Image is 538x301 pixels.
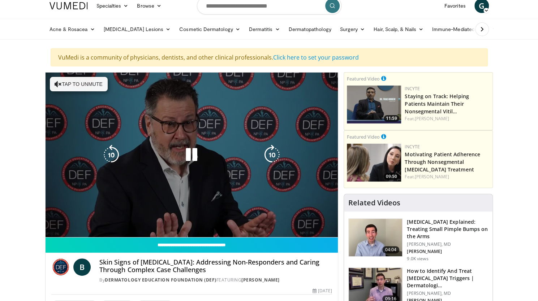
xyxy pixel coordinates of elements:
[73,258,91,276] a: B
[347,134,380,140] small: Featured Video
[405,115,490,122] div: Feat.
[407,241,488,247] p: [PERSON_NAME], MD
[50,77,108,91] button: Tap to unmute
[347,144,401,182] img: 39505ded-af48-40a4-bb84-dee7792dcfd5.png.150x105_q85_crop-smart_upscale.jpg
[382,246,400,253] span: 04:04
[407,249,488,254] p: [PERSON_NAME]
[405,86,420,92] a: Incyte
[347,144,401,182] a: 09:50
[245,22,284,36] a: Dermatitis
[384,115,399,122] span: 11:59
[415,115,449,122] a: [PERSON_NAME]
[347,86,401,123] a: 11:59
[349,219,402,256] img: 1d4d73ea-f99b-4180-a96c-e4046fa36d14.150x105_q85_crop-smart_upscale.jpg
[50,2,88,9] img: VuMedi Logo
[405,174,490,180] div: Feat.
[336,22,370,36] a: Surgery
[405,93,469,115] a: Staying on Track: Helping Patients Maintain Their Nonsegmental Vitil…
[348,199,400,207] h4: Related Videos
[284,22,335,36] a: Dermatopathology
[46,73,338,237] video-js: Video Player
[99,258,332,274] h4: Skin Signs of [MEDICAL_DATA]: Addressing Non-Responders and Caring Through Complex Case Challenges
[405,151,480,173] a: Motivating Patient Adherence Through Nonsegmental [MEDICAL_DATA] Treatment
[407,218,488,240] h3: [MEDICAL_DATA] Explained: Treating Small Pimple Bumps on the Arms
[51,48,488,66] div: VuMedi is a community of physicians, dentists, and other clinical professionals.
[428,22,486,36] a: Immune-Mediated
[45,22,99,36] a: Acne & Rosacea
[369,22,427,36] a: Hair, Scalp, & Nails
[407,291,488,296] p: [PERSON_NAME], MD
[407,267,488,289] h3: How to Identify And Treat [MEDICAL_DATA] Triggers | Dermatologi…
[415,174,449,180] a: [PERSON_NAME]
[405,144,420,150] a: Incyte
[273,53,359,61] a: Click here to set your password
[105,277,216,283] a: Dermatology Education Foundation (DEF)
[348,218,488,262] a: 04:04 [MEDICAL_DATA] Explained: Treating Small Pimple Bumps on the Arms [PERSON_NAME], MD [PERSON...
[241,277,280,283] a: [PERSON_NAME]
[99,277,332,283] div: By FEATURING
[313,288,332,294] div: [DATE]
[384,173,399,180] span: 09:50
[407,256,428,262] p: 9.0K views
[175,22,244,36] a: Cosmetic Dermatology
[347,86,401,123] img: fe0751a3-754b-4fa7-bfe3-852521745b57.png.150x105_q85_crop-smart_upscale.jpg
[51,258,71,276] img: Dermatology Education Foundation (DEF)
[99,22,175,36] a: [MEDICAL_DATA] Lesions
[347,75,380,82] small: Featured Video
